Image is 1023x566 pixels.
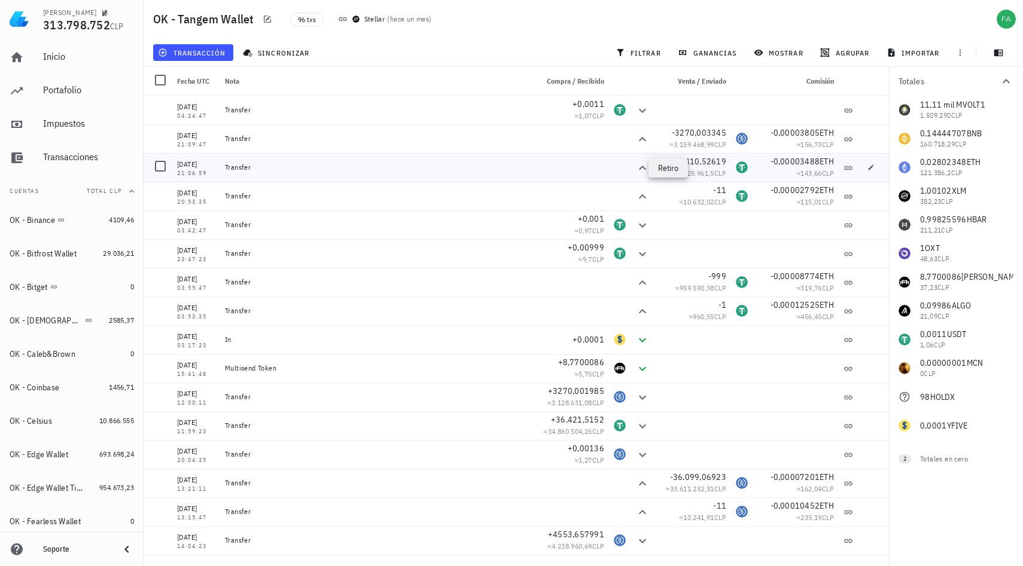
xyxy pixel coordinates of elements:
span: ganancias [680,48,736,57]
div: USDC-icon [736,506,748,518]
span: agrupar [823,48,869,57]
span: CLP [714,283,726,292]
div: USDC-icon [614,448,626,460]
div: Transfer [225,392,528,402]
span: ≈ [574,455,604,464]
span: -0,00008774 [771,271,820,282]
span: 33.611.232,31 [670,484,714,493]
span: hace un mes [390,14,429,23]
span: -1 [718,299,727,310]
div: OK - [DEMOGRAPHIC_DATA] [10,316,83,326]
span: sincronizar [245,48,309,57]
span: CLP [592,226,604,235]
div: [DATE] [177,158,215,170]
div: 20:53:35 [177,199,215,205]
span: CLP [592,541,604,550]
a: OK - Caleb&Brown 0 [5,339,139,368]
span: ETH [820,472,834,482]
span: CLP [822,513,834,522]
span: ≈ [547,541,604,550]
div: USDT-icon [736,305,748,317]
div: [DATE] [177,216,215,228]
div: 03:53:35 [177,314,215,320]
span: 2585,37 [109,316,134,325]
span: +0,001 [578,213,605,224]
span: ≈ [796,312,834,321]
span: ETH [820,271,834,282]
div: Transfer [225,449,528,459]
span: -0,00012525 [771,299,820,310]
div: Transfer [225,536,528,545]
span: mostrar [756,48,803,57]
span: CLP [592,369,604,378]
span: CLP [822,283,834,292]
div: OK - Bitfrost Wallet [10,249,77,259]
div: Multisend Token [225,363,528,373]
span: +4553,657991 [548,529,604,540]
span: CLP [714,140,726,149]
div: In [225,335,528,344]
span: 0 [130,282,134,291]
div: [DATE] [177,417,215,429]
span: 954.673,23 [99,483,134,492]
span: ≈ [679,197,726,206]
div: USDT-icon [614,104,626,116]
div: OK - Caleb&Brown [10,349,75,359]
span: 10.866.555 [99,416,134,425]
div: 13:15:47 [177,515,215,521]
div: OK - Binance [10,215,55,225]
span: 2 [903,454,906,464]
span: 960,55 [693,312,714,321]
button: Totales [889,67,1023,96]
span: ETH [820,185,834,195]
span: Venta / Enviado [678,77,726,85]
span: 959.590,38 [680,283,714,292]
span: Compra / Recibido [547,77,604,85]
a: OK - Celsius 10.866.555 [5,406,139,435]
span: -999 [708,271,726,282]
div: YFIVE-icon [614,334,626,345]
div: Transfer [225,277,528,287]
div: OK - Bitget [10,282,48,292]
a: OK - Edge Wallet 693.698,24 [5,440,139,469]
div: Transfer [225,134,528,143]
span: -36.099,06923 [670,472,726,482]
span: +8,7700086 [558,357,605,368]
span: ≈ [796,169,834,178]
img: LedgiFi [10,10,29,29]
div: Venta / Enviado [654,67,731,96]
span: ≈ [679,513,726,522]
span: 319,76 [800,283,821,292]
span: Comisión [806,77,834,85]
span: -0,00003488 [771,156,820,167]
div: 23:47:23 [177,256,215,262]
div: USDC-icon [736,133,748,145]
button: ganancias [673,44,744,61]
span: +0,0011 [573,99,604,109]
div: Transfer [225,306,528,316]
div: Comisión [753,67,839,96]
span: 156,73 [800,140,821,149]
span: CLP [822,312,834,321]
div: USDC-icon [614,391,626,403]
div: OK - Edge Wallet Tia Gloria [10,483,83,493]
span: 29.036,21 [103,249,134,258]
div: Nota [220,67,532,96]
div: MARCO-icon [614,362,626,374]
span: ≈ [675,283,726,292]
a: Inicio [5,43,139,72]
div: Totales en cero [920,454,989,464]
div: OK - Coinbase [10,383,59,393]
div: 15:41:48 [177,371,215,377]
span: ≈ [669,140,726,149]
div: USDC-icon [614,534,626,546]
div: [DATE] [177,244,215,256]
a: OK - Bitfrost Wallet 29.036,21 [5,239,139,268]
span: ≈ [547,398,604,407]
span: 143,66 [800,169,821,178]
span: -0,00010452 [771,500,820,511]
span: CLP [592,427,604,436]
span: ≈ [574,111,604,120]
div: Stellar [364,13,385,25]
div: 03:17:23 [177,342,215,348]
